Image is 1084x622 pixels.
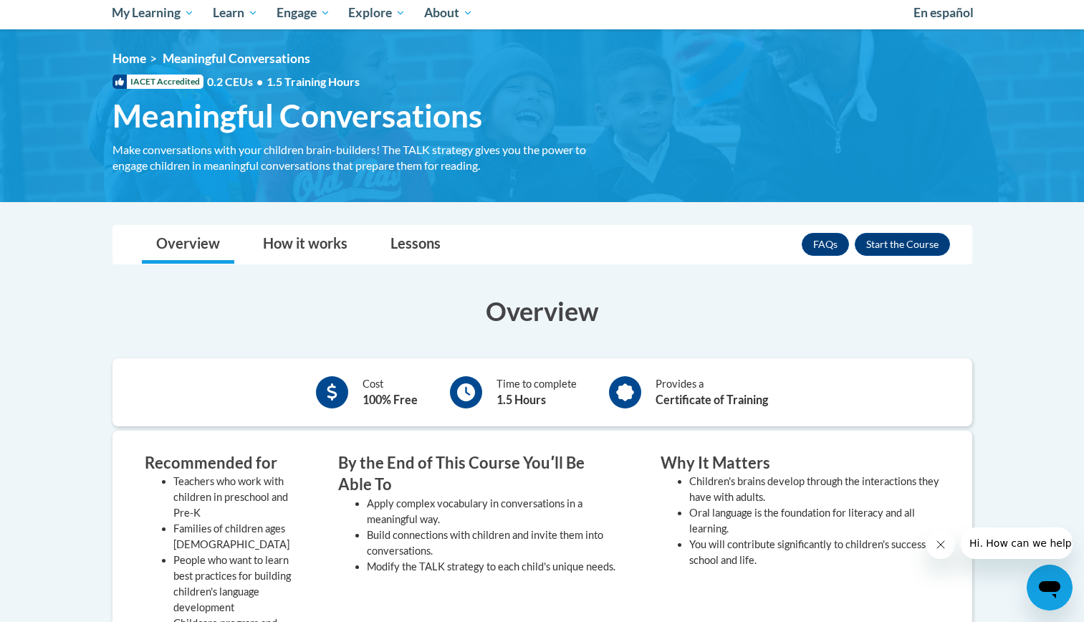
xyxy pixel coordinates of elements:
span: Engage [277,4,330,21]
div: Time to complete [497,376,577,408]
h3: Overview [112,293,972,329]
span: Hi. How can we help? [9,10,116,21]
span: 0.2 CEUs [207,74,360,90]
iframe: Button to launch messaging window [1027,565,1073,611]
span: Meaningful Conversations [112,97,482,135]
li: Children's brains develop through the interactions they have with adults. [689,474,940,505]
iframe: Close message [926,530,955,559]
li: Oral language is the foundation for literacy and all learning. [689,505,940,537]
span: Meaningful Conversations [163,51,310,66]
span: En español [913,5,974,20]
span: IACET Accredited [112,75,203,89]
li: People who want to learn best practices for building children's language development [173,552,295,616]
li: Apply complex vocabulary in conversations in a meaningful way. [367,496,618,527]
div: Provides a [656,376,768,408]
span: About [424,4,473,21]
div: Cost [363,376,418,408]
a: FAQs [802,233,849,256]
a: How it works [249,226,362,264]
a: Lessons [376,226,455,264]
a: Home [112,51,146,66]
a: Overview [142,226,234,264]
li: Teachers who work with children in preschool and Pre-K [173,474,295,521]
b: Certificate of Training [656,393,768,406]
b: 100% Free [363,393,418,406]
iframe: Message from company [961,527,1073,559]
div: Make conversations with your children brain-builders! The TALK strategy gives you the power to en... [112,142,607,173]
span: 1.5 Training Hours [267,75,360,88]
li: Modify the TALK strategy to each child's unique needs. [367,559,618,575]
button: Enroll [855,233,950,256]
span: My Learning [112,4,194,21]
span: Learn [213,4,258,21]
b: 1.5 Hours [497,393,546,406]
h3: By the End of This Course Youʹll Be Able To [338,452,618,497]
li: You will contribute significantly to children's success in school and life. [689,537,940,568]
h3: Why It Matters [661,452,940,474]
li: Families of children ages [DEMOGRAPHIC_DATA] [173,521,295,552]
span: Explore [348,4,406,21]
h3: Recommended for [145,452,295,474]
span: • [256,75,263,88]
li: Build connections with children and invite them into conversations. [367,527,618,559]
